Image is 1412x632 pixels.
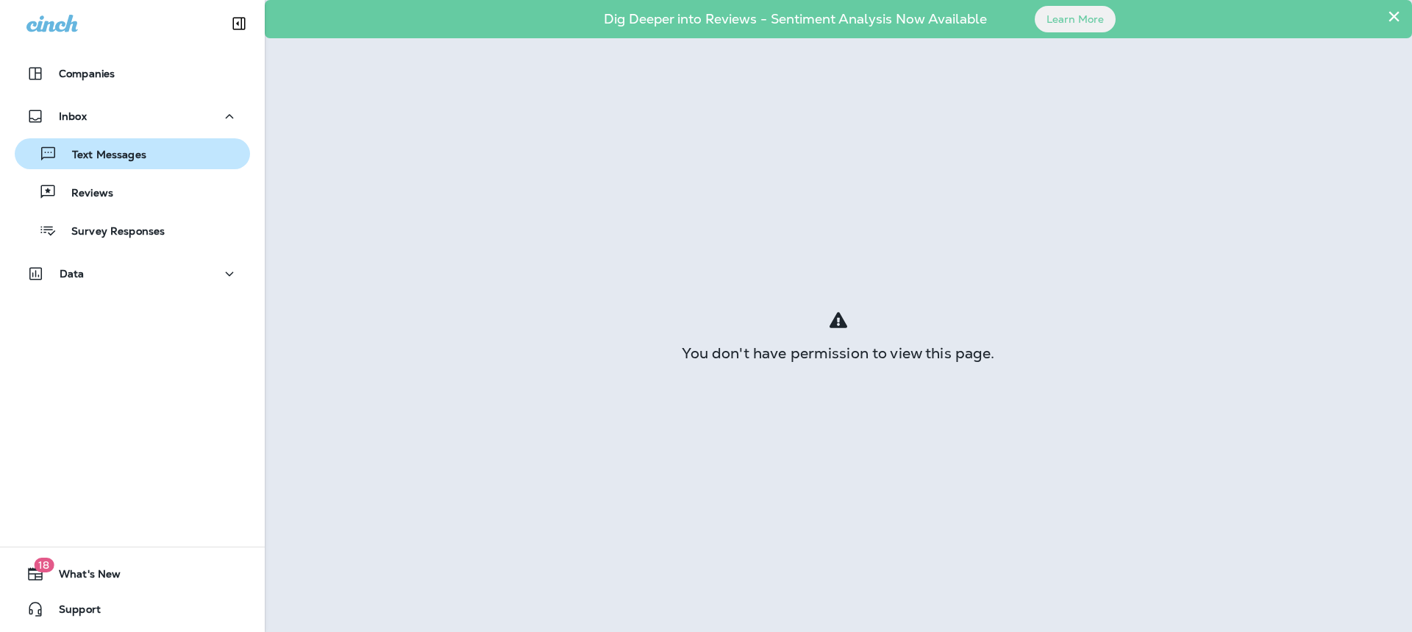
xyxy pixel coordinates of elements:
[15,177,250,207] button: Reviews
[1387,4,1401,28] button: Close
[44,568,121,586] span: What's New
[60,268,85,280] p: Data
[15,259,250,288] button: Data
[15,215,250,246] button: Survey Responses
[15,102,250,131] button: Inbox
[44,603,101,621] span: Support
[57,187,113,201] p: Reviews
[265,347,1412,359] div: You don't have permission to view this page.
[15,138,250,169] button: Text Messages
[15,559,250,589] button: 18What's New
[561,17,1030,21] p: Dig Deeper into Reviews - Sentiment Analysis Now Available
[59,110,87,122] p: Inbox
[218,9,260,38] button: Collapse Sidebar
[57,225,165,239] p: Survey Responses
[15,594,250,624] button: Support
[15,59,250,88] button: Companies
[59,68,115,79] p: Companies
[1035,6,1116,32] button: Learn More
[57,149,146,163] p: Text Messages
[34,558,54,572] span: 18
